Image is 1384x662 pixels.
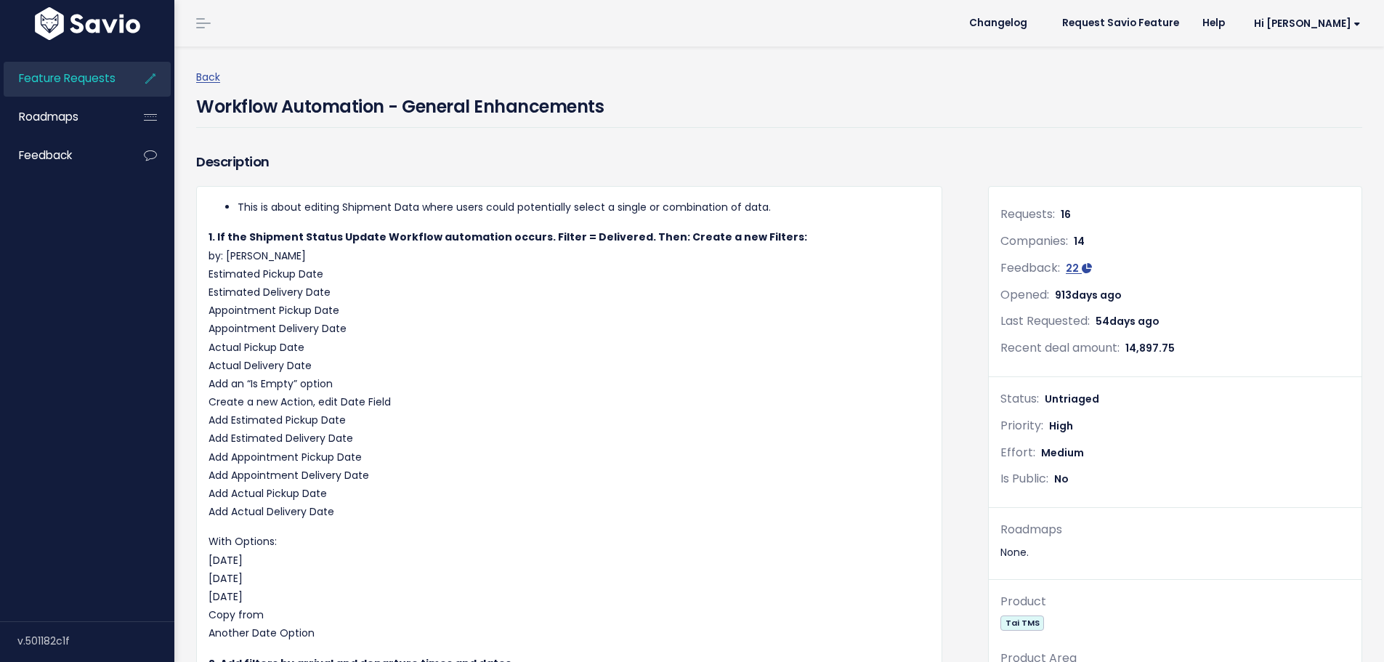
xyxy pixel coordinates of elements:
span: Companies: [1000,233,1068,249]
span: Hi [PERSON_NAME] [1254,18,1361,29]
span: 14 [1074,234,1085,249]
h3: Description [196,152,942,172]
span: 22 [1066,261,1079,275]
a: Feature Requests [4,62,121,95]
a: Feedback [4,139,121,172]
span: Last Requested: [1000,312,1090,329]
a: Hi [PERSON_NAME] [1237,12,1372,35]
span: 14,897.75 [1125,341,1175,355]
p: by: [PERSON_NAME] Estimated Pickup Date Estimated Delivery Date Appointment Pickup Date Appointme... [209,228,930,521]
span: Feedback: [1000,259,1060,276]
span: Feedback [19,148,72,163]
span: Changelog [969,18,1027,28]
span: Is Public: [1000,470,1048,487]
img: logo-white.9d6f32f41409.svg [31,7,144,40]
div: None. [1000,544,1350,562]
div: Product [1000,592,1350,613]
span: 16 [1061,207,1071,222]
span: days ago [1109,314,1160,328]
span: Roadmaps [19,109,78,124]
a: Roadmaps [4,100,121,134]
span: Status: [1000,390,1039,407]
a: Request Savio Feature [1051,12,1191,34]
span: Requests: [1000,206,1055,222]
h4: Workflow Automation - General Enhancements [196,86,604,120]
li: This is about editing Shipment Data where users could potentially select a single or combination ... [238,198,930,217]
span: Priority: [1000,417,1043,434]
span: 913 [1055,288,1122,302]
span: Feature Requests [19,70,116,86]
span: High [1049,419,1073,433]
span: Opened: [1000,286,1049,303]
span: Untriaged [1045,392,1099,406]
div: v.501182c1f [17,622,174,660]
a: Help [1191,12,1237,34]
div: Roadmaps [1000,520,1350,541]
span: Recent deal amount: [1000,339,1120,356]
a: Back [196,70,220,84]
a: 22 [1066,261,1092,275]
span: Effort: [1000,444,1035,461]
span: Medium [1041,445,1084,460]
span: Tai TMS [1000,615,1044,631]
span: 54 [1096,314,1160,328]
strong: 1. If the Shipment Status Update Workflow automation occurs. Filter = Delivered. Then: Create a n... [209,230,807,244]
p: With Options: [DATE] [DATE] [DATE] Copy from Another Date Option [209,533,930,642]
span: No [1054,472,1069,486]
span: days ago [1072,288,1122,302]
